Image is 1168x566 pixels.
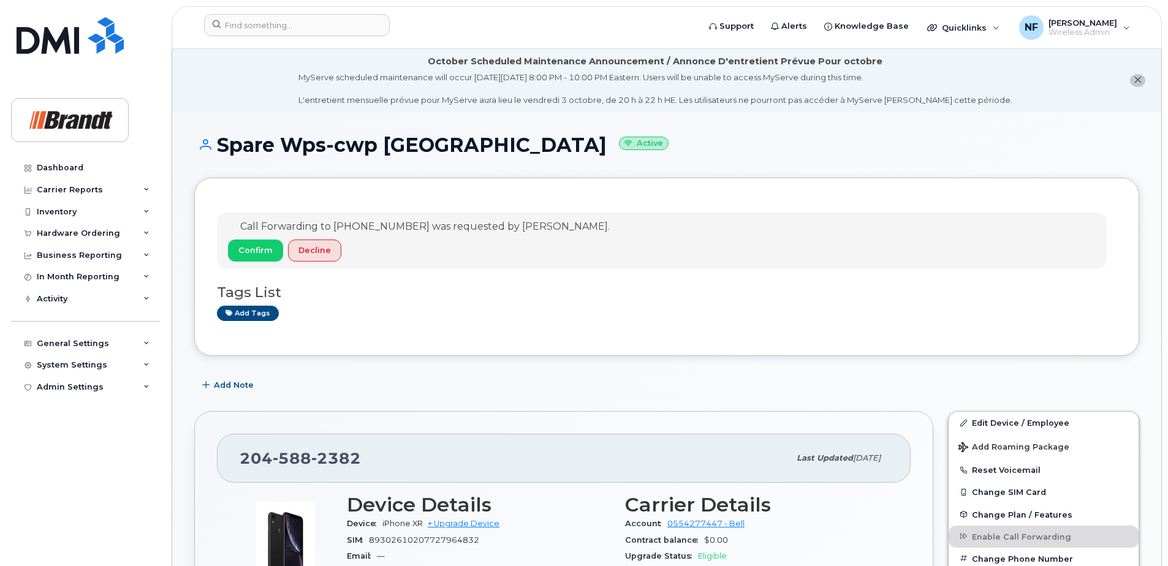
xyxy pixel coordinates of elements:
[217,306,279,321] a: Add tags
[347,535,369,545] span: SIM
[704,535,728,545] span: $0.00
[972,510,1072,519] span: Change Plan / Features
[698,551,727,560] span: Eligible
[1130,74,1145,87] button: close notification
[625,535,704,545] span: Contract balance
[377,551,385,560] span: —
[214,379,254,391] span: Add Note
[217,285,1117,300] h3: Tags List
[949,481,1139,503] button: Change SIM Card
[298,244,331,256] span: Decline
[428,519,499,528] a: + Upgrade Device
[625,494,889,516] h3: Carrier Details
[972,532,1071,541] span: Enable Call Forwarding
[347,551,377,560] span: Email
[949,504,1139,526] button: Change Plan / Features
[625,519,667,528] span: Account
[311,449,361,467] span: 2382
[347,519,382,528] span: Device
[228,240,283,262] button: Confirm
[273,449,311,467] span: 588
[194,374,264,396] button: Add Note
[853,453,881,462] span: [DATE]
[347,494,610,516] h3: Device Details
[949,459,1139,481] button: Reset Voicemail
[240,449,361,467] span: 204
[428,55,882,68] div: October Scheduled Maintenance Announcement / Annonce D'entretient Prévue Pour octobre
[240,221,610,232] span: Call Forwarding to [PHONE_NUMBER] was requested by [PERSON_NAME].
[958,442,1069,454] span: Add Roaming Package
[949,434,1139,459] button: Add Roaming Package
[382,519,423,528] span: iPhone XR
[298,72,1012,106] div: MyServe scheduled maintenance will occur [DATE][DATE] 8:00 PM - 10:00 PM Eastern. Users will be u...
[238,244,273,256] span: Confirm
[949,526,1139,548] button: Enable Call Forwarding
[667,519,745,528] a: 0554277447 - Bell
[369,535,479,545] span: 89302610207727964832
[797,453,853,462] span: Last updated
[288,240,341,262] button: Decline
[619,137,669,151] small: Active
[949,412,1139,434] a: Edit Device / Employee
[194,134,1139,156] h1: Spare Wps-cwp [GEOGRAPHIC_DATA]
[625,551,698,560] span: Upgrade Status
